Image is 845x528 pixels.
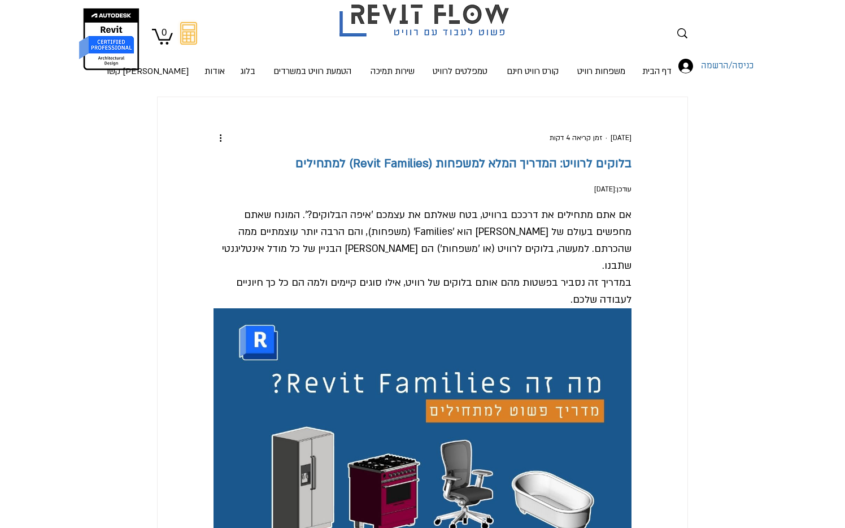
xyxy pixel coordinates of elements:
[638,55,676,87] p: דף הבית
[697,59,757,73] span: כניסה/הרשמה
[634,55,680,77] a: דף הבית
[550,133,602,142] span: זמן קריאה 4 דקות
[366,55,419,87] p: שירות תמיכה
[233,55,263,77] a: בלוג
[424,55,496,77] a: טמפלטים לרוויט
[263,55,361,77] a: הטמעת רוויט במשרדים
[197,55,233,77] a: אודות
[214,155,631,173] h1: בלוקים לרוויט: המדריך המלא למשפחות (Revit Families) למתחילים
[568,55,634,77] a: משפחות רוויט
[428,55,492,87] p: טמפלטים לרוויט
[180,22,197,45] svg: מחשבון מעבר מאוטוקאד לרוויט
[496,55,568,77] a: קורס רוויט חינם
[214,184,631,195] p: עודכן:
[233,276,631,306] span: במדריך זה נסביר בפשטות מהם אותם בלוקים של רוויט, אילו סוגים קיימים ולמה הם כל כך חיוניים לעבודה ש...
[143,55,680,77] nav: אתר
[502,55,563,87] p: קורס רוויט חינם
[361,55,424,77] a: שירות תמיכה
[219,208,631,272] span: אם אתם מתחילים את דרככם ברוויט, בטח שאלתם את עצמכם 'איפה הבלוקים?'. המונח שאתם מחפשים בעולם של [P...
[611,133,631,142] span: 12 במאי
[670,55,721,77] button: כניסה/הרשמה
[214,131,227,145] button: פעולות נוספות
[573,55,630,87] p: משפחות רוויט
[101,55,193,87] p: [PERSON_NAME] קשר
[269,55,356,87] p: הטמעת רוויט במשרדים
[78,8,141,71] img: autodesk certified professional in revit for architectural design יונתן אלדד
[236,55,260,87] p: בלוג
[152,27,173,45] a: עגלה עם 0 פריטים
[162,27,167,38] text: 0
[594,185,615,194] span: 29 ביולי
[150,55,197,77] a: [PERSON_NAME] קשר
[200,55,229,87] p: אודות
